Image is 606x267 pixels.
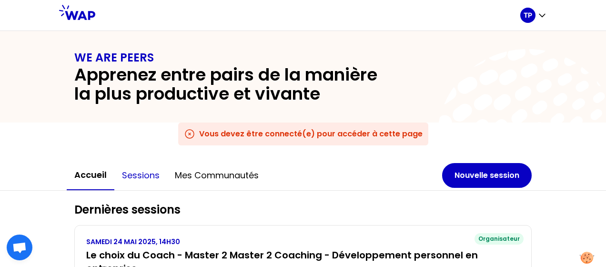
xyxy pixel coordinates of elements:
button: Mes communautés [167,161,266,190]
h2: Apprenez entre pairs de la manière la plus productive et vivante [74,65,394,103]
h1: WE ARE PEERS [74,50,532,65]
button: Sessions [114,161,167,190]
a: Ouvrir le chat [7,235,32,260]
button: Accueil [67,161,114,190]
p: SAMEDI 24 MAI 2025, 14H30 [86,237,520,246]
div: Organisateur [475,233,524,245]
p: TP [524,10,532,20]
button: Nouvelle session [442,163,532,188]
h2: Dernières sessions [74,202,532,217]
h3: Vous devez être connecté(e) pour accéder à cette page [199,128,423,140]
button: TP [520,8,547,23]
